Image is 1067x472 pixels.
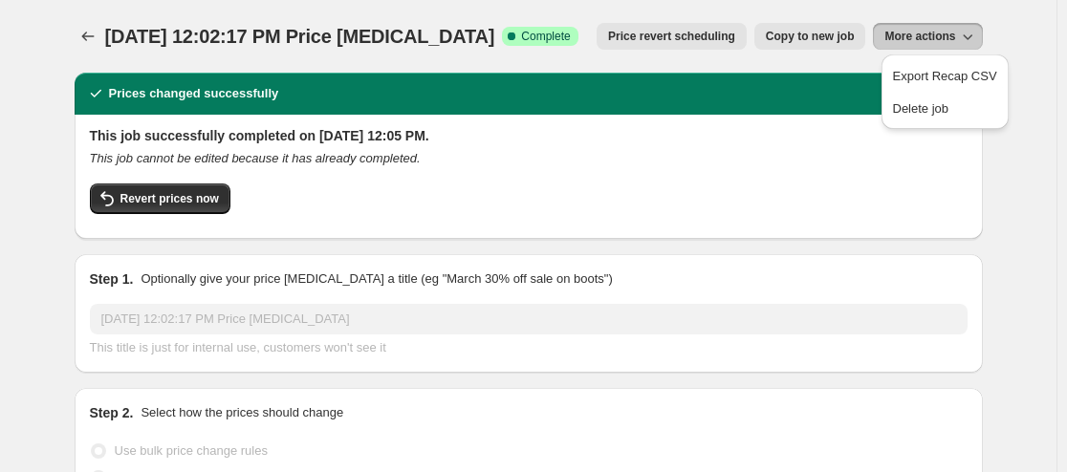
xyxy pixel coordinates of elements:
[90,126,968,145] h2: This job successfully completed on [DATE] 12:05 PM.
[884,29,955,44] span: More actions
[90,403,134,422] h2: Step 2.
[754,23,866,50] button: Copy to new job
[521,29,570,44] span: Complete
[893,69,997,83] span: Export Recap CSV
[115,443,268,458] span: Use bulk price change rules
[90,269,134,289] h2: Step 1.
[887,60,1003,91] button: Export Recap CSV
[75,23,101,50] button: Price change jobs
[120,191,219,206] span: Revert prices now
[887,93,1003,123] button: Delete job
[141,269,612,289] p: Optionally give your price [MEDICAL_DATA] a title (eg "March 30% off sale on boots")
[141,403,343,422] p: Select how the prices should change
[90,183,230,214] button: Revert prices now
[893,101,949,116] span: Delete job
[90,304,968,334] input: 30% off holiday sale
[597,23,747,50] button: Price revert scheduling
[90,340,386,354] span: This title is just for internal use, customers won't see it
[90,151,421,165] i: This job cannot be edited because it has already completed.
[873,23,982,50] button: More actions
[109,84,279,103] h2: Prices changed successfully
[766,29,855,44] span: Copy to new job
[105,26,495,47] span: [DATE] 12:02:17 PM Price [MEDICAL_DATA]
[608,29,735,44] span: Price revert scheduling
